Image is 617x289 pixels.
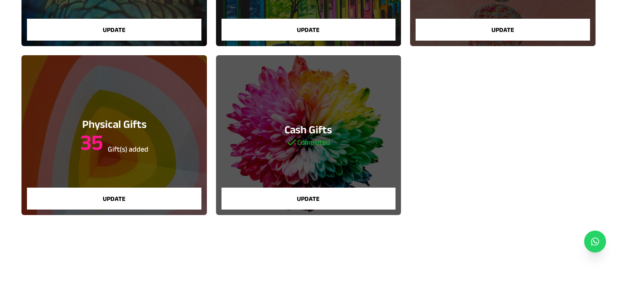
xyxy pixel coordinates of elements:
sub: Gift(s) added [108,145,148,153]
button: Update [27,19,201,41]
h3: 35 [80,131,148,153]
h5: Completed [285,137,332,148]
button: Update [221,188,396,210]
button: Update [221,19,396,41]
a: Cash GiftsCompletedUpdate [216,55,401,215]
h3: Cash Gifts [285,122,332,137]
button: Update [27,188,201,210]
a: Physical Gifts35 Gift(s) addedUpdate [21,55,206,215]
h3: Physical Gifts [80,117,148,131]
button: Update [416,19,590,41]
